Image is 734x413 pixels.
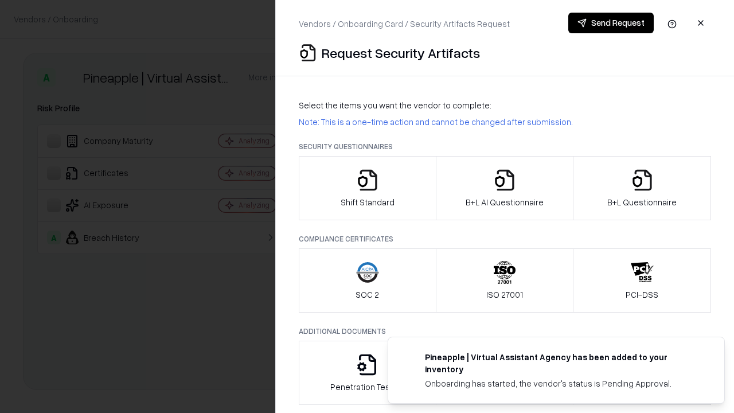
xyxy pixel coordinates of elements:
[425,377,697,389] div: Onboarding has started, the vendor's status is Pending Approval.
[402,351,416,365] img: trypineapple.com
[299,248,436,313] button: SOC 2
[436,248,574,313] button: ISO 27001
[436,156,574,220] button: B+L AI Questionnaire
[299,341,436,405] button: Penetration Testing
[626,289,658,301] p: PCI-DSS
[330,381,404,393] p: Penetration Testing
[322,44,480,62] p: Request Security Artifacts
[299,326,711,336] p: Additional Documents
[573,248,711,313] button: PCI-DSS
[607,196,677,208] p: B+L Questionnaire
[356,289,379,301] p: SOC 2
[299,116,711,128] p: Note: This is a one-time action and cannot be changed after submission.
[466,196,544,208] p: B+L AI Questionnaire
[425,351,697,375] div: Pineapple | Virtual Assistant Agency has been added to your inventory
[573,156,711,220] button: B+L Questionnaire
[299,142,711,151] p: Security Questionnaires
[299,99,711,111] p: Select the items you want the vendor to complete:
[486,289,523,301] p: ISO 27001
[341,196,395,208] p: Shift Standard
[299,18,510,30] p: Vendors / Onboarding Card / Security Artifacts Request
[299,234,711,244] p: Compliance Certificates
[568,13,654,33] button: Send Request
[299,156,436,220] button: Shift Standard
